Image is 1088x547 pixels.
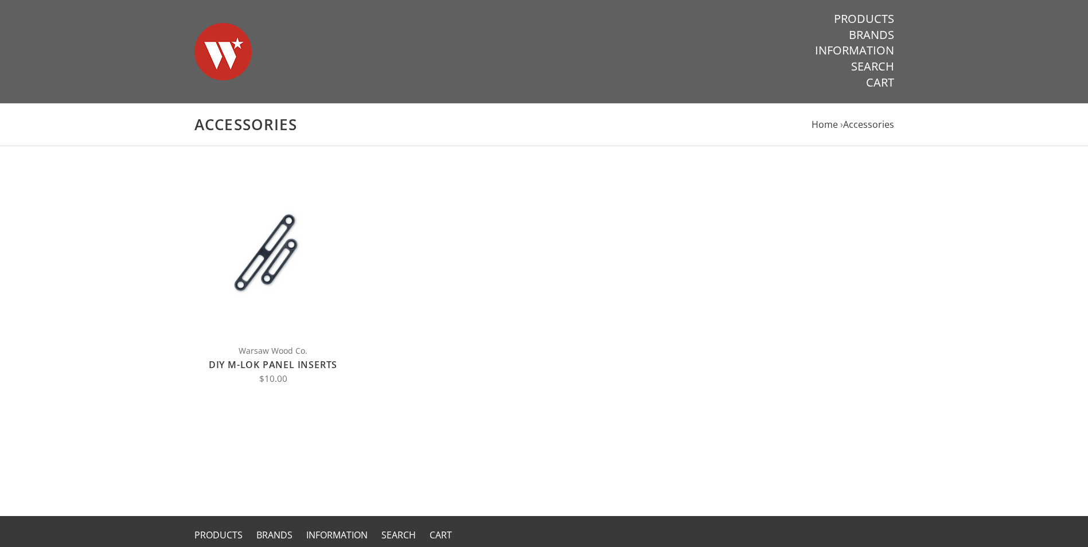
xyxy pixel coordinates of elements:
[194,115,894,134] h1: Accessories
[849,28,894,42] a: Brands
[866,75,894,90] a: Cart
[194,175,352,333] img: DIY M-LOK Panel Inserts
[815,43,894,58] a: Information
[194,529,243,541] a: Products
[209,358,337,371] a: DIY M-LOK Panel Inserts
[843,118,894,131] a: Accessories
[306,529,368,541] a: Information
[430,529,452,541] a: Cart
[840,117,894,132] li: ›
[194,344,352,357] span: Warsaw Wood Co.
[259,373,287,385] span: $10.00
[851,59,894,74] a: Search
[381,529,416,541] a: Search
[256,529,293,541] a: Brands
[834,11,894,26] a: Products
[194,11,252,92] img: Warsaw Wood Co.
[812,118,838,131] a: Home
